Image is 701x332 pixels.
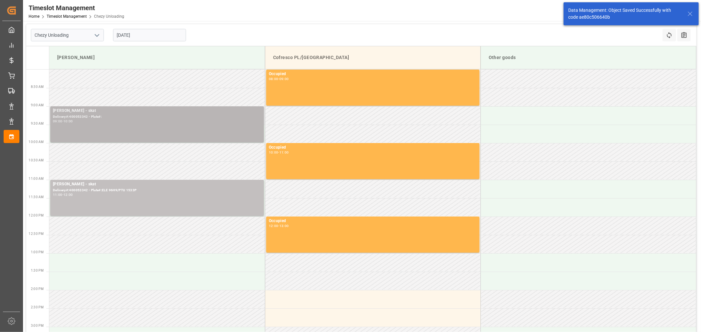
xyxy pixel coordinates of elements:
div: - [278,224,279,227]
div: 13:00 [279,224,289,227]
span: 10:00 AM [29,140,44,144]
span: 1:00 PM [31,250,44,254]
div: [PERSON_NAME] - skat [53,108,261,114]
div: - [278,151,279,154]
span: 9:00 AM [31,103,44,107]
button: open menu [92,30,102,40]
span: 12:00 PM [29,214,44,217]
div: Delivery#:400053342 - Plate#: [53,114,261,120]
div: [PERSON_NAME] - skat [53,181,261,188]
input: DD-MM-YYYY [113,29,186,41]
div: 11:00 [53,193,62,196]
div: 09:00 [279,77,289,80]
div: 12:00 [63,193,73,196]
div: 10:00 [269,151,278,154]
div: 09:00 [53,120,62,123]
span: 10:30 AM [29,158,44,162]
div: [PERSON_NAME] [55,52,260,64]
div: Other goods [486,52,691,64]
input: Type to search/select [31,29,104,41]
div: Timeslot Management [29,3,124,13]
span: 8:30 AM [31,85,44,89]
span: 9:30 AM [31,122,44,125]
div: 10:00 [63,120,73,123]
a: Home [29,14,39,19]
span: 2:30 PM [31,305,44,309]
a: Timeslot Management [47,14,87,19]
span: 12:30 PM [29,232,44,236]
div: Occupied [269,218,477,224]
div: Occupied [269,144,477,151]
div: Occupied [269,71,477,77]
span: 11:00 AM [29,177,44,180]
span: 1:30 PM [31,269,44,272]
div: 11:00 [279,151,289,154]
div: - [62,193,63,196]
div: Delivery#:400053342 - Plate#:ELE 96H9/PTU 1533P [53,188,261,193]
div: 12:00 [269,224,278,227]
div: - [278,77,279,80]
span: 11:30 AM [29,195,44,199]
span: 3:00 PM [31,324,44,327]
div: Data Management: Object Saved Successfully with code ae80c506640b [568,7,681,21]
div: - [62,120,63,123]
span: 2:00 PM [31,287,44,291]
div: 08:00 [269,77,278,80]
div: Cofresco PL/[GEOGRAPHIC_DATA] [270,52,475,64]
